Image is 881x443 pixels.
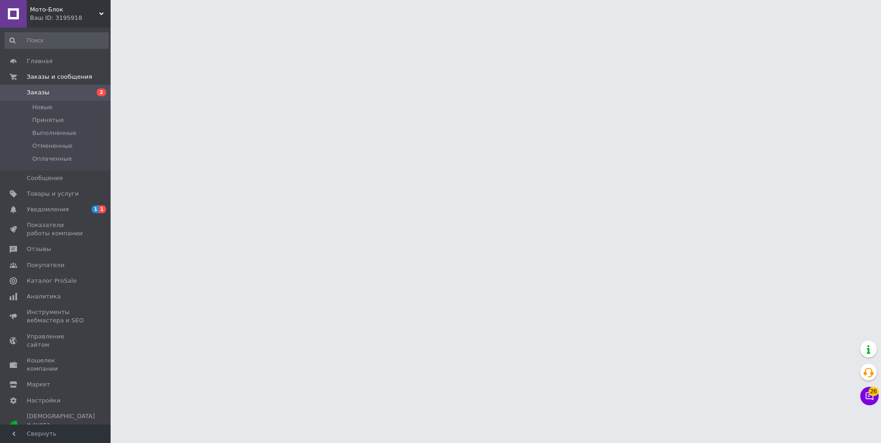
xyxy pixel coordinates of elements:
span: Принятые [32,116,64,124]
button: Чат с покупателем26 [860,387,879,405]
span: Выполненные [32,129,76,137]
span: Отзывы [27,245,51,253]
span: Показатели работы компании [27,221,85,238]
span: [DEMOGRAPHIC_DATA] и счета [27,412,95,437]
span: Новые [32,103,53,111]
span: Настройки [27,396,60,405]
span: Маркет [27,380,50,389]
span: Отмененные [32,142,72,150]
span: Мото-Блок [30,6,99,14]
span: Оплаченные [32,155,72,163]
span: Каталог ProSale [27,277,76,285]
input: Поиск [5,32,109,49]
span: Покупатели [27,261,65,269]
span: Аналитика [27,292,61,301]
span: 2 [97,88,106,96]
div: Ваш ID: 3195918 [30,14,111,22]
span: Управление сайтом [27,332,85,349]
span: Товары и услуги [27,190,79,198]
span: Заказы [27,88,49,97]
span: Инструменты вебмастера и SEO [27,308,85,325]
span: 1 [99,205,106,213]
span: 26 [869,387,879,396]
span: Заказы и сообщения [27,73,92,81]
span: Уведомления [27,205,69,214]
span: Кошелек компании [27,356,85,373]
span: Сообщения [27,174,63,182]
span: Главная [27,57,53,65]
span: 1 [92,205,99,213]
